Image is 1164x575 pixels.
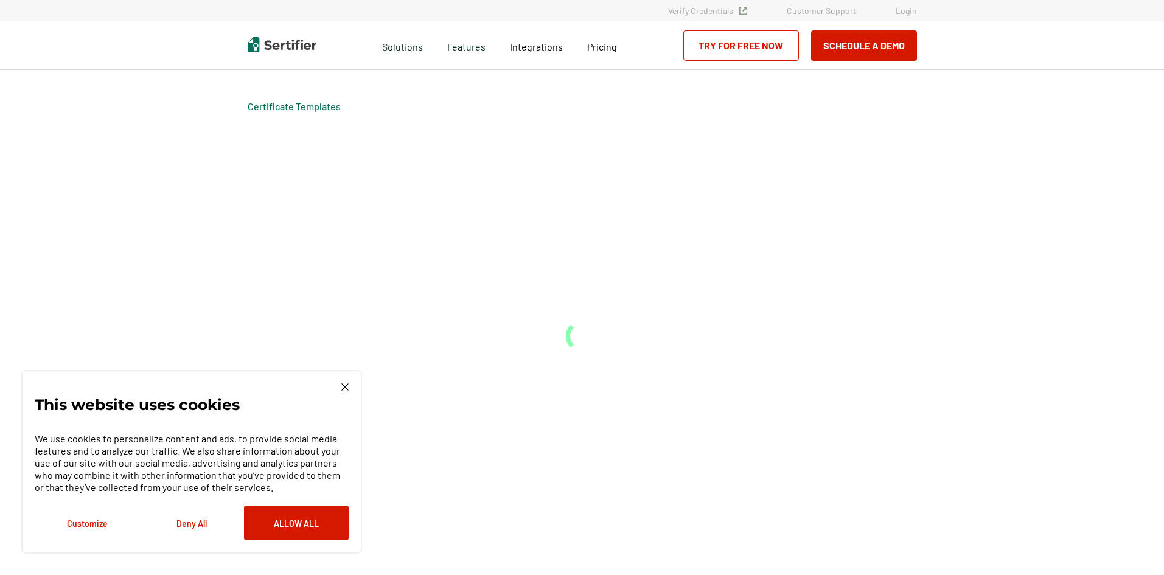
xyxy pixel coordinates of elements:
p: We use cookies to personalize content and ads, to provide social media features and to analyze ou... [35,433,349,493]
button: Deny All [139,506,244,540]
a: Pricing [587,38,617,53]
p: This website uses cookies [35,399,240,411]
span: Pricing [587,41,617,52]
span: Certificate Templates [248,100,341,113]
img: Cookie Popup Close [341,383,349,391]
span: Integrations [510,41,563,52]
a: Login [896,5,917,16]
button: Customize [35,506,139,540]
iframe: Chat Widget [1103,517,1164,575]
a: Customer Support [787,5,856,16]
a: Try for Free Now [683,30,799,61]
img: Sertifier | Digital Credentialing Platform [248,37,316,52]
div: Breadcrumb [248,100,341,113]
span: Solutions [382,38,423,53]
img: Verified [739,7,747,15]
button: Schedule a Demo [811,30,917,61]
a: Certificate Templates [248,100,341,112]
a: Verify Credentials [668,5,747,16]
button: Allow All [244,506,349,540]
span: Features [447,38,486,53]
a: Integrations [510,38,563,53]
